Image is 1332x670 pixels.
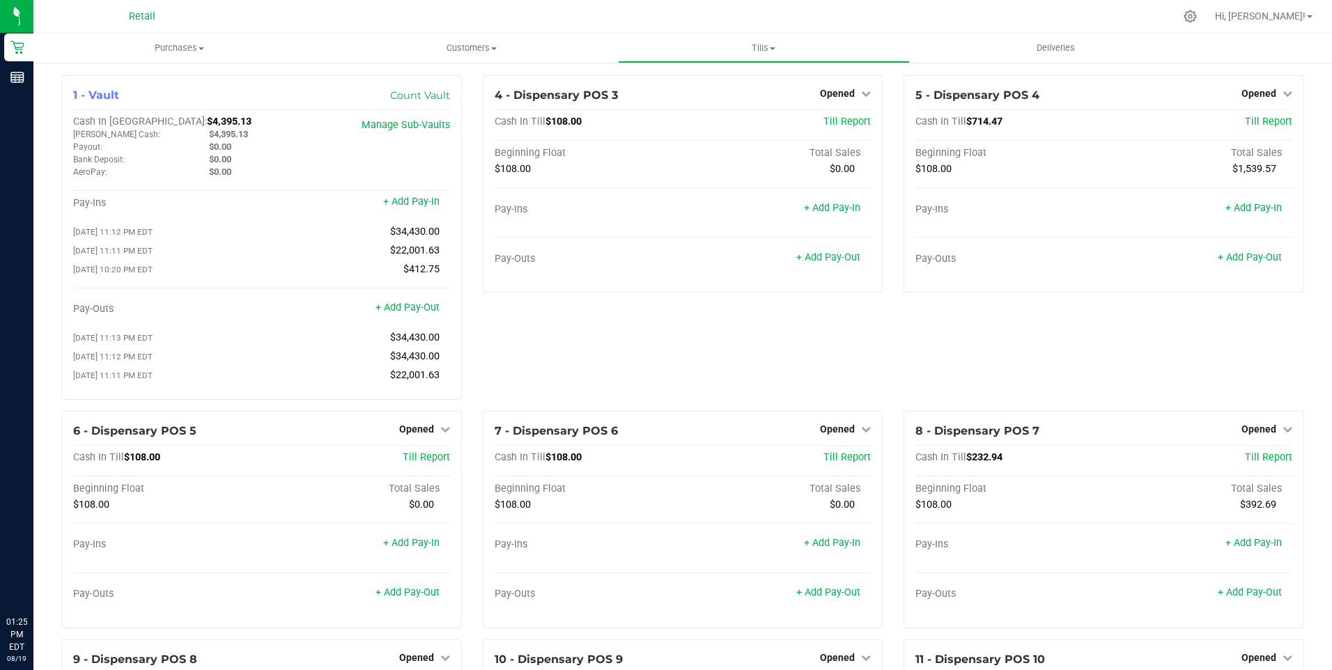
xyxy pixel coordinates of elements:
span: Cash In [GEOGRAPHIC_DATA]: [73,116,207,127]
span: $108.00 [915,499,952,511]
a: + Add Pay-Out [796,251,860,263]
div: Pay-Outs [73,588,261,600]
div: Total Sales [1104,147,1292,159]
span: [DATE] 11:13 PM EDT [73,333,153,343]
span: $108.00 [545,116,582,127]
p: 08/19 [6,653,27,664]
span: $0.00 [830,499,855,511]
span: $108.00 [495,499,531,511]
span: Cash In Till [915,451,966,463]
span: 4 - Dispensary POS 3 [495,88,618,102]
span: Tills [619,42,909,54]
a: Purchases [33,33,325,63]
div: Pay-Ins [73,197,261,210]
a: Tills [618,33,910,63]
a: + Add Pay-Out [375,586,440,598]
span: $714.47 [966,116,1002,127]
span: Cash In Till [73,451,124,463]
span: Till Report [1245,116,1292,127]
span: $412.75 [403,263,440,275]
a: + Add Pay-Out [1218,251,1282,263]
span: Opened [820,423,855,435]
div: Pay-Outs [915,253,1103,265]
div: Pay-Ins [915,203,1103,216]
div: Pay-Outs [915,588,1103,600]
span: [DATE] 11:11 PM EDT [73,246,153,256]
span: $0.00 [209,166,231,177]
span: $0.00 [830,163,855,175]
div: Pay-Ins [915,538,1103,551]
a: Manage Sub-Vaults [362,119,450,131]
span: $0.00 [209,154,231,164]
span: Bank Deposit: [73,155,125,164]
div: Total Sales [683,147,871,159]
span: Till Report [1245,451,1292,463]
span: Opened [1241,652,1276,663]
span: $392.69 [1240,499,1276,511]
div: Beginning Float [915,483,1103,495]
inline-svg: Reports [10,70,24,84]
span: Hi, [PERSON_NAME]! [1215,10,1306,22]
a: + Add Pay-In [383,537,440,549]
a: + Add Pay-In [1225,202,1282,214]
span: $108.00 [124,451,160,463]
span: 10 - Dispensary POS 9 [495,653,623,666]
span: $4,395.13 [209,129,248,139]
span: [DATE] 11:12 PM EDT [73,352,153,361]
a: Till Report [823,116,871,127]
a: Till Report [403,451,450,463]
span: $0.00 [409,499,434,511]
div: Pay-Outs [495,253,683,265]
span: Payout: [73,142,102,152]
span: Customers [326,42,617,54]
div: Beginning Float [915,147,1103,159]
span: $108.00 [545,451,582,463]
span: 1 - Vault [73,88,119,102]
span: Opened [1241,88,1276,99]
span: AeroPay: [73,167,107,177]
span: $0.00 [209,141,231,152]
span: Opened [399,423,434,435]
div: Pay-Outs [73,303,261,315]
a: Deliveries [910,33,1202,63]
div: Manage settings [1182,10,1199,23]
span: Cash In Till [915,116,966,127]
span: Opened [820,652,855,663]
span: [DATE] 10:20 PM EDT [73,265,153,274]
a: Till Report [823,451,871,463]
span: [PERSON_NAME] Cash: [73,130,160,139]
div: Pay-Ins [73,538,261,551]
span: $34,430.00 [390,332,440,343]
div: Total Sales [261,483,449,495]
iframe: Resource center [14,559,56,600]
div: Beginning Float [73,483,261,495]
span: $232.94 [966,451,1002,463]
span: $1,539.57 [1232,163,1276,175]
div: Beginning Float [495,483,683,495]
a: + Add Pay-Out [796,586,860,598]
span: $108.00 [915,163,952,175]
inline-svg: Retail [10,40,24,54]
span: $34,430.00 [390,226,440,237]
a: + Add Pay-Out [1218,586,1282,598]
span: Opened [399,652,434,663]
span: [DATE] 11:12 PM EDT [73,227,153,237]
span: $4,395.13 [207,116,251,127]
span: 9 - Dispensary POS 8 [73,653,197,666]
div: Total Sales [683,483,871,495]
div: Pay-Ins [495,538,683,551]
span: [DATE] 11:11 PM EDT [73,371,153,380]
div: Pay-Ins [495,203,683,216]
div: Pay-Outs [495,588,683,600]
a: Customers [325,33,617,63]
span: 11 - Dispensary POS 10 [915,653,1045,666]
span: Cash In Till [495,116,545,127]
span: Cash In Till [495,451,545,463]
span: 5 - Dispensary POS 4 [915,88,1039,102]
span: 6 - Dispensary POS 5 [73,424,196,437]
a: Count Vault [390,89,450,102]
a: + Add Pay-In [804,202,860,214]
